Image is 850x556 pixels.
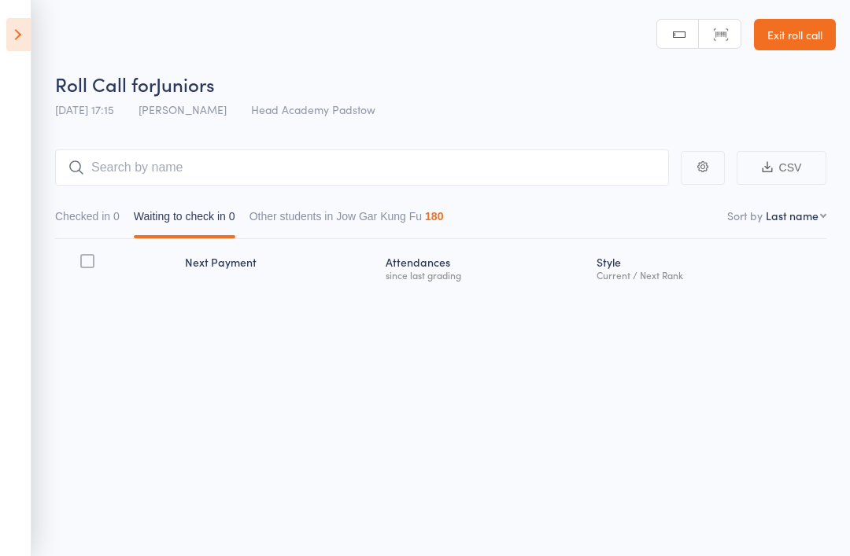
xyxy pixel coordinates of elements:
button: Waiting to check in0 [134,202,235,238]
span: Head Academy Padstow [251,101,375,117]
div: Current / Next Rank [597,270,820,280]
div: 0 [113,210,120,223]
label: Sort by [727,208,763,223]
div: since last grading [386,270,583,280]
button: Checked in0 [55,202,120,238]
button: CSV [737,151,826,185]
span: Juniors [156,71,215,97]
div: 180 [425,210,443,223]
input: Search by name [55,149,669,186]
span: [PERSON_NAME] [139,101,227,117]
div: Atten­dances [379,246,589,288]
button: Other students in Jow Gar Kung Fu180 [249,202,444,238]
div: Next Payment [179,246,379,288]
div: Last name [766,208,819,223]
span: [DATE] 17:15 [55,101,114,117]
div: 0 [229,210,235,223]
div: Style [590,246,826,288]
span: Roll Call for [55,71,156,97]
a: Exit roll call [754,19,836,50]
